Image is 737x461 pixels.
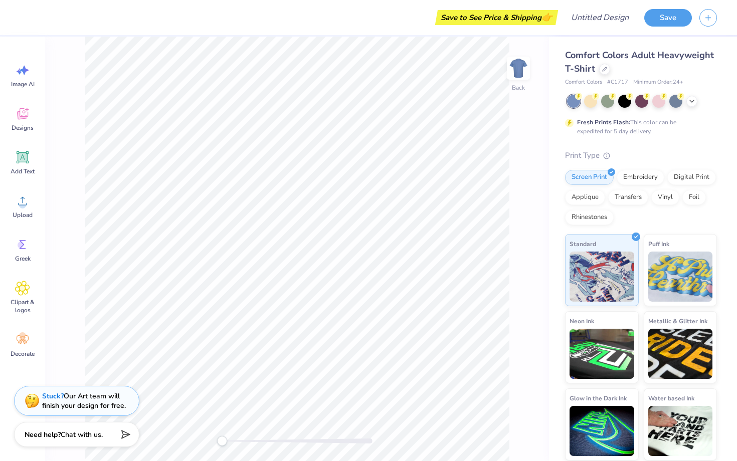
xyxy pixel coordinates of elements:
span: Add Text [11,167,35,175]
strong: Fresh Prints Flash: [577,118,630,126]
span: Chat with us. [61,430,103,439]
img: Water based Ink [648,406,713,456]
input: Untitled Design [563,8,637,28]
div: Vinyl [651,190,679,205]
span: Neon Ink [570,316,594,326]
span: Metallic & Glitter Ink [648,316,707,326]
div: This color can be expedited for 5 day delivery. [577,118,700,136]
img: Puff Ink [648,252,713,302]
span: 👉 [541,11,552,23]
div: Foil [682,190,706,205]
div: Rhinestones [565,210,614,225]
div: Save to See Price & Shipping [438,10,556,25]
span: Upload [13,211,33,219]
img: Glow in the Dark Ink [570,406,634,456]
span: Glow in the Dark Ink [570,393,627,403]
img: Neon Ink [570,329,634,379]
button: Save [644,9,692,27]
span: Minimum Order: 24 + [633,78,683,87]
span: # C1717 [607,78,628,87]
img: Standard [570,252,634,302]
strong: Stuck? [42,391,64,401]
span: Comfort Colors [565,78,602,87]
span: Standard [570,239,596,249]
div: Screen Print [565,170,614,185]
img: Metallic & Glitter Ink [648,329,713,379]
img: Back [508,58,528,78]
div: Our Art team will finish your design for free. [42,391,126,410]
div: Accessibility label [217,436,227,446]
div: Applique [565,190,605,205]
div: Digital Print [667,170,716,185]
span: Decorate [11,350,35,358]
span: Designs [12,124,34,132]
span: Image AI [11,80,35,88]
span: Clipart & logos [6,298,39,314]
span: Puff Ink [648,239,669,249]
strong: Need help? [25,430,61,439]
div: Back [512,83,525,92]
span: Water based Ink [648,393,694,403]
span: Greek [15,255,31,263]
div: Print Type [565,150,717,161]
div: Embroidery [617,170,664,185]
div: Transfers [608,190,648,205]
span: Comfort Colors Adult Heavyweight T-Shirt [565,49,714,75]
